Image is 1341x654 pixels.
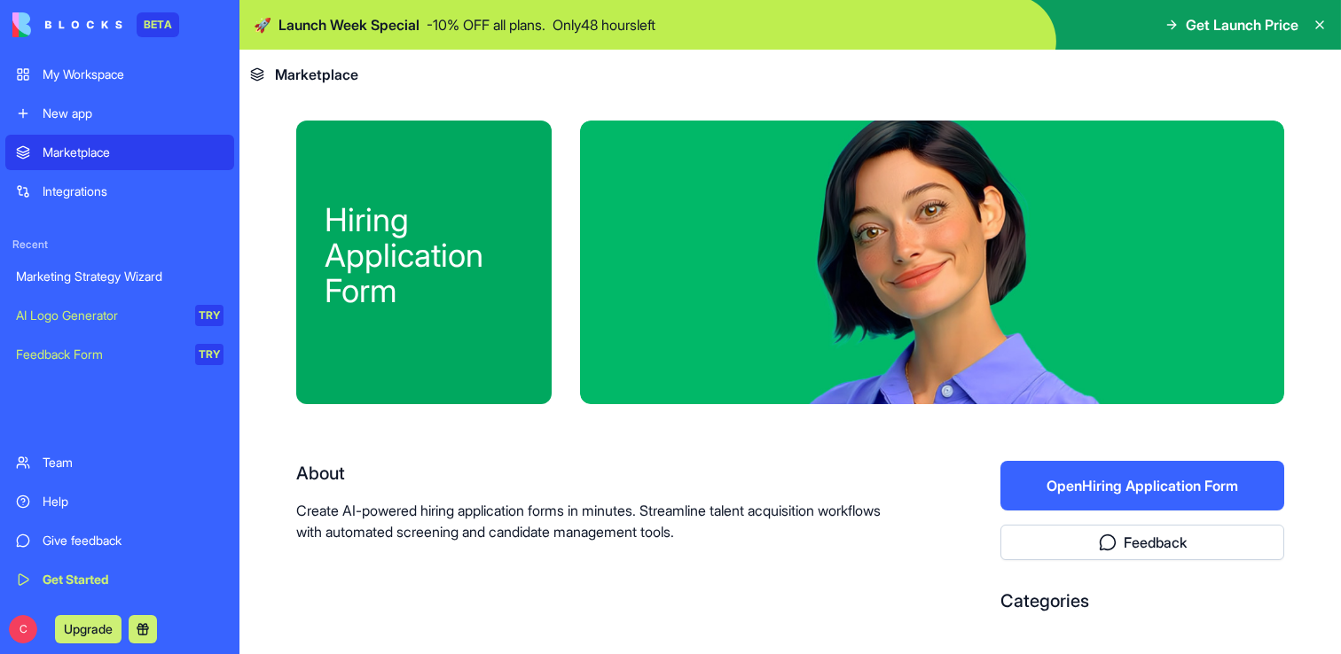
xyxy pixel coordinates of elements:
[16,268,223,285] div: Marketing Strategy Wizard
[43,183,223,200] div: Integrations
[325,202,523,308] div: Hiring Application Form
[195,305,223,326] div: TRY
[553,14,655,35] p: Only 48 hours left
[5,174,234,209] a: Integrations
[43,66,223,83] div: My Workspace
[1000,461,1284,510] button: OpenHiring Application Form
[43,454,223,471] div: Team
[43,571,223,588] div: Get Started
[16,346,183,363] div: Feedback Form
[296,461,887,486] div: About
[1000,477,1284,494] a: OpenHiring Application Form
[5,298,234,333] a: AI Logo GeneratorTRY
[16,307,183,324] div: AI Logo Generator
[12,12,122,37] img: logo
[278,14,420,35] span: Launch Week Special
[12,12,179,37] a: BETA
[5,96,234,131] a: New app
[296,500,887,542] p: Create AI-powered hiring application forms in minutes. Streamline talent acquisition workflows wi...
[55,615,122,643] button: Upgrade
[427,14,545,35] p: - 10 % OFF all plans.
[5,445,234,480] a: Team
[9,615,37,643] span: C
[1000,525,1284,560] button: Feedback
[254,14,271,35] span: 🚀
[5,57,234,92] a: My Workspace
[275,64,358,85] span: Marketplace
[55,619,122,637] a: Upgrade
[1000,588,1284,613] div: Categories
[43,493,223,510] div: Help
[1186,14,1298,35] span: Get Launch Price
[5,237,234,252] span: Recent
[43,144,223,161] div: Marketplace
[5,523,234,558] a: Give feedback
[43,105,223,122] div: New app
[5,484,234,519] a: Help
[137,12,179,37] div: BETA
[43,532,223,549] div: Give feedback
[5,135,234,170] a: Marketplace
[5,337,234,372] a: Feedback FormTRY
[195,344,223,365] div: TRY
[5,259,234,294] a: Marketing Strategy Wizard
[5,562,234,597] a: Get Started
